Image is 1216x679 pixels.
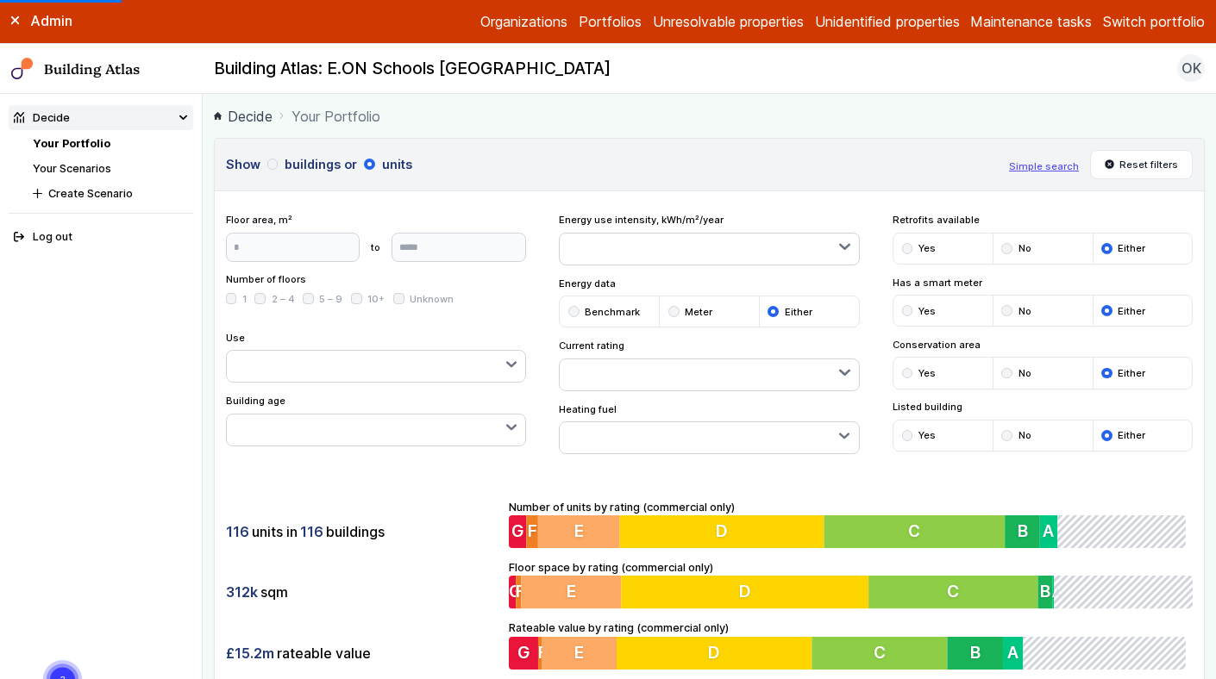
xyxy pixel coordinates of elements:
span: B [1040,582,1050,602]
span: E [567,582,576,602]
div: Decide [14,109,70,126]
h3: Show [226,155,999,174]
span: 116 [300,522,323,541]
div: Use [226,331,526,383]
a: Maintenance tasks [970,11,1092,32]
button: F [539,637,543,670]
div: Heating fuel [559,402,859,455]
span: D [711,642,723,663]
form: to [226,233,526,262]
button: C [869,576,1038,608]
span: 10+ [367,292,385,306]
span: D [739,582,751,602]
span: 312k [226,582,258,601]
span: G [511,520,524,541]
div: Current rating [559,339,859,391]
span: Unknown [410,292,454,306]
button: OK [1177,54,1205,82]
span: 116 [226,522,249,541]
span: F [539,642,548,663]
span: Listed building [893,400,1193,414]
span: A [1012,642,1024,663]
div: Rateable value by rating (commercial only) [509,620,1193,670]
span: 2 – 4 [272,292,295,306]
span: Your Portfolio [291,106,380,127]
button: B [1010,515,1045,548]
button: F [527,515,539,548]
span: E [575,520,585,541]
button: A [1045,515,1063,548]
a: Unidentified properties [815,11,960,32]
span: A [1049,520,1060,541]
button: F [517,576,522,608]
button: B [952,637,1008,670]
span: B [1023,520,1033,541]
div: Number of floors [226,272,526,319]
button: D [618,637,816,670]
span: 1 [242,292,247,306]
span: OK [1182,58,1201,78]
button: A [1053,576,1055,608]
button: G [509,637,538,670]
span: B [975,642,986,663]
button: E [539,515,622,548]
a: Portfolios [579,11,642,32]
a: Your Scenarios [33,162,111,175]
span: C [948,582,960,602]
h2: Building Atlas: E.ON Schools [GEOGRAPHIC_DATA] [214,58,611,80]
button: C [815,637,952,670]
span: A [1053,582,1064,602]
div: rateable value [226,637,498,670]
div: units in buildings [226,515,498,548]
span: Conservation area [893,338,1193,352]
div: Building age [226,394,526,446]
button: A [1008,637,1028,670]
button: D [621,515,827,548]
span: F [517,582,526,602]
summary: Decide [9,105,194,130]
div: Energy use intensity, kWh/m²/year [559,213,859,265]
button: Switch portfolio [1103,11,1205,32]
div: Energy data [559,277,859,328]
div: Number of units by rating (commercial only) [509,499,1193,549]
span: C [878,642,890,663]
span: F [528,520,537,541]
span: G [509,582,522,602]
button: Log out [9,225,194,250]
span: Retrofits available [893,213,1193,227]
span: E [576,642,586,663]
span: C [913,520,925,541]
a: Unresolvable properties [653,11,804,32]
span: £15.2m [226,644,274,663]
div: Floor area, m² [226,213,526,261]
button: E [542,637,617,670]
button: Reset filters [1090,150,1194,179]
button: G [509,576,516,608]
button: B [1038,576,1053,608]
span: Has a smart meter [893,276,1193,290]
a: Your Portfolio [33,137,110,150]
a: Decide [214,106,273,127]
span: G [517,642,530,663]
button: E [522,576,622,608]
img: main-0bbd2752.svg [11,58,34,80]
span: 5 – 9 [319,292,342,306]
span: D [718,520,730,541]
button: C [828,515,1011,548]
button: G [509,515,527,548]
div: sqm [226,576,498,608]
button: Create Scenario [28,181,193,206]
button: D [622,576,869,608]
a: Organizations [480,11,567,32]
div: Floor space by rating (commercial only) [509,559,1193,609]
button: Simple search [1009,159,1079,173]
